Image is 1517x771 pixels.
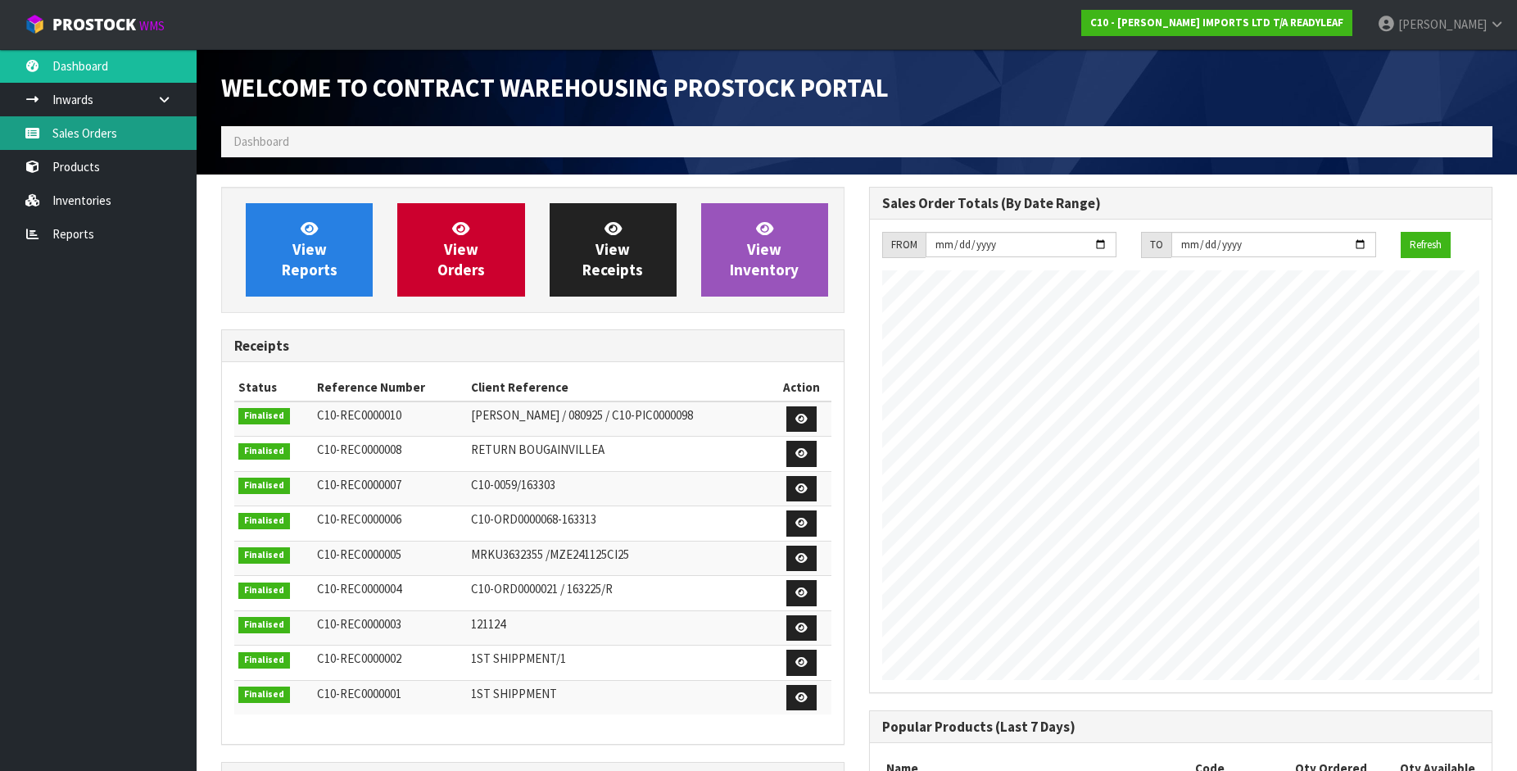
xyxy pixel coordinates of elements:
[471,442,605,457] span: RETURN BOUGAINVILLEA
[471,407,693,423] span: [PERSON_NAME] / 080925 / C10-PIC0000098
[25,14,45,34] img: cube-alt.png
[582,219,643,280] span: View Receipts
[317,651,401,666] span: C10-REC0000002
[238,617,290,633] span: Finalised
[471,651,566,666] span: 1ST SHIPPMENT/1
[238,652,290,669] span: Finalised
[317,442,401,457] span: C10-REC0000008
[246,203,373,297] a: ViewReports
[139,18,165,34] small: WMS
[471,581,613,596] span: C10-ORD0000021 / 163225/R
[238,583,290,599] span: Finalised
[233,134,289,149] span: Dashboard
[437,219,485,280] span: View Orders
[882,719,1479,735] h3: Popular Products (Last 7 Days)
[730,219,799,280] span: View Inventory
[1141,232,1171,258] div: TO
[282,219,337,280] span: View Reports
[238,687,290,703] span: Finalised
[234,374,313,401] th: Status
[1090,16,1343,29] strong: C10 - [PERSON_NAME] IMPORTS LTD T/A READYLEAF
[238,443,290,460] span: Finalised
[234,338,831,354] h3: Receipts
[882,196,1479,211] h3: Sales Order Totals (By Date Range)
[52,14,136,35] span: ProStock
[471,616,505,632] span: 121124
[397,203,524,297] a: ViewOrders
[317,686,401,701] span: C10-REC0000001
[238,513,290,529] span: Finalised
[317,581,401,596] span: C10-REC0000004
[317,477,401,492] span: C10-REC0000007
[317,547,401,562] span: C10-REC0000005
[221,71,889,103] span: Welcome to Contract Warehousing ProStock Portal
[471,686,557,701] span: 1ST SHIPPMENT
[1401,232,1451,258] button: Refresh
[772,374,831,401] th: Action
[238,547,290,564] span: Finalised
[471,547,629,562] span: MRKU3632355 /MZE241125CI25
[471,511,596,527] span: C10-ORD0000068-163313
[550,203,677,297] a: ViewReceipts
[313,374,467,401] th: Reference Number
[238,478,290,494] span: Finalised
[467,374,772,401] th: Client Reference
[1398,16,1487,32] span: [PERSON_NAME]
[317,511,401,527] span: C10-REC0000006
[317,616,401,632] span: C10-REC0000003
[701,203,828,297] a: ViewInventory
[882,232,926,258] div: FROM
[471,477,555,492] span: C10-0059/163303
[238,408,290,424] span: Finalised
[317,407,401,423] span: C10-REC0000010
